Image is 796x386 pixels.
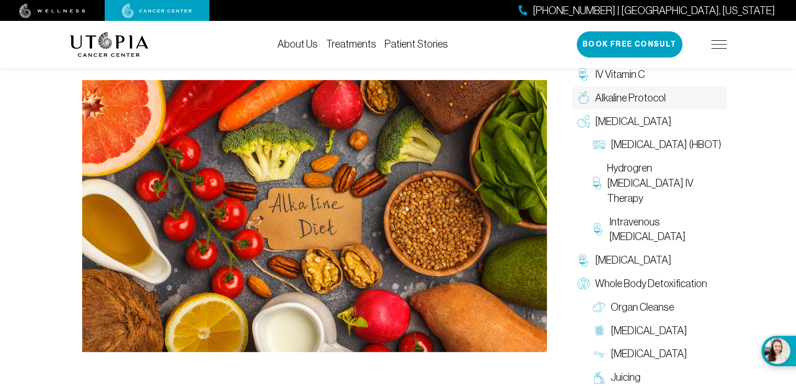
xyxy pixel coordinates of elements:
[595,90,666,106] span: Alkaline Protocol
[577,31,682,58] button: Book Free Consult
[593,348,606,360] img: Lymphatic Massage
[595,67,645,82] span: IV Vitamin C
[595,276,707,291] span: Whole Body Detoxification
[572,272,727,296] a: Whole Body Detoxification
[593,177,602,189] img: Hydrogren Peroxide IV Therapy
[19,4,85,18] img: wellness
[607,161,722,206] span: Hydrogren [MEDICAL_DATA] IV Therapy
[326,38,376,50] a: Treatments
[277,38,318,50] a: About Us
[593,324,606,337] img: Colon Therapy
[711,40,727,49] img: icon-hamburger
[577,277,590,290] img: Whole Body Detoxification
[595,114,671,129] span: [MEDICAL_DATA]
[588,156,727,210] a: Hydrogren [MEDICAL_DATA] IV Therapy
[577,92,590,104] img: Alkaline Protocol
[611,346,687,361] span: [MEDICAL_DATA]
[593,223,604,235] img: Intravenous Ozone Therapy
[577,115,590,128] img: Oxygen Therapy
[577,68,590,81] img: IV Vitamin C
[611,370,641,385] span: Juicing
[588,210,727,249] a: Intravenous [MEDICAL_DATA]
[611,300,674,315] span: Organ Cleanse
[611,137,721,152] span: [MEDICAL_DATA] (HBOT)
[588,319,727,343] a: [MEDICAL_DATA]
[577,254,590,267] img: Chelation Therapy
[82,80,547,352] img: Alkaline Protocol
[588,296,727,319] a: Organ Cleanse
[588,342,727,366] a: [MEDICAL_DATA]
[593,371,606,384] img: Juicing
[588,133,727,156] a: [MEDICAL_DATA] (HBOT)
[385,38,448,50] a: Patient Stories
[572,248,727,272] a: [MEDICAL_DATA]
[572,110,727,133] a: [MEDICAL_DATA]
[122,4,192,18] img: cancer center
[572,86,727,110] a: Alkaline Protocol
[593,301,606,313] img: Organ Cleanse
[572,63,727,86] a: IV Vitamin C
[70,32,149,57] img: logo
[519,3,775,18] a: [PHONE_NUMBER] | [GEOGRAPHIC_DATA], [US_STATE]
[533,3,775,18] span: [PHONE_NUMBER] | [GEOGRAPHIC_DATA], [US_STATE]
[593,139,606,151] img: Hyperbaric Oxygen Therapy (HBOT)
[595,253,671,268] span: [MEDICAL_DATA]
[609,214,721,245] span: Intravenous [MEDICAL_DATA]
[611,323,687,338] span: [MEDICAL_DATA]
